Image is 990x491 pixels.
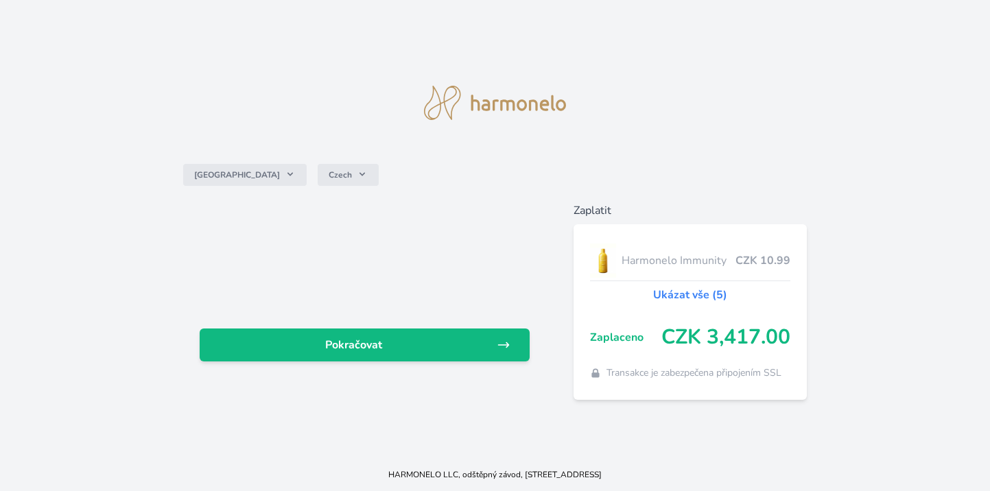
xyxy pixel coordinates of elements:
h6: Zaplatit [574,202,806,219]
span: [GEOGRAPHIC_DATA] [194,169,280,180]
span: CZK 3,417.00 [661,325,790,350]
span: Pokračovat [211,337,497,353]
button: [GEOGRAPHIC_DATA] [183,164,307,186]
button: Czech [318,164,379,186]
img: IMMUNITY_se_stinem_x-lo.jpg [590,243,616,278]
img: logo.svg [424,86,567,120]
a: Pokračovat [200,328,530,361]
span: CZK 10.99 [735,252,790,269]
span: Transakce je zabezpečena připojením SSL [606,366,781,380]
span: Czech [329,169,352,180]
span: Harmonelo Immunity [622,252,735,269]
span: Zaplaceno [590,329,661,346]
a: Ukázat vše (5) [653,287,727,303]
